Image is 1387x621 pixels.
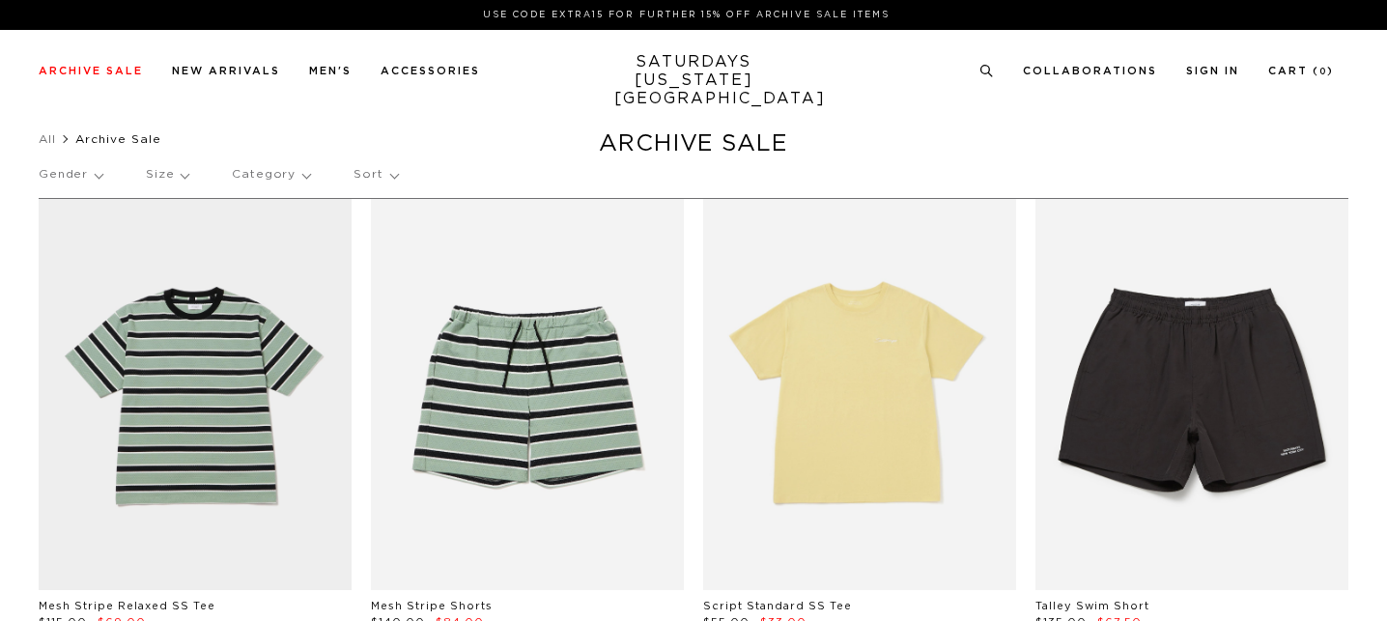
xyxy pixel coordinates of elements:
[75,133,161,145] span: Archive Sale
[371,601,493,611] a: Mesh Stripe Shorts
[1186,66,1239,76] a: Sign In
[172,66,280,76] a: New Arrivals
[46,8,1326,22] p: Use Code EXTRA15 for Further 15% Off Archive Sale Items
[1319,68,1327,76] small: 0
[39,601,215,611] a: Mesh Stripe Relaxed SS Tee
[146,153,188,197] p: Size
[39,153,102,197] p: Gender
[381,66,480,76] a: Accessories
[1023,66,1157,76] a: Collaborations
[703,601,852,611] a: Script Standard SS Tee
[354,153,397,197] p: Sort
[39,66,143,76] a: Archive Sale
[1268,66,1334,76] a: Cart (0)
[614,53,774,108] a: SATURDAYS[US_STATE][GEOGRAPHIC_DATA]
[39,133,56,145] a: All
[232,153,310,197] p: Category
[309,66,352,76] a: Men's
[1035,601,1149,611] a: Talley Swim Short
